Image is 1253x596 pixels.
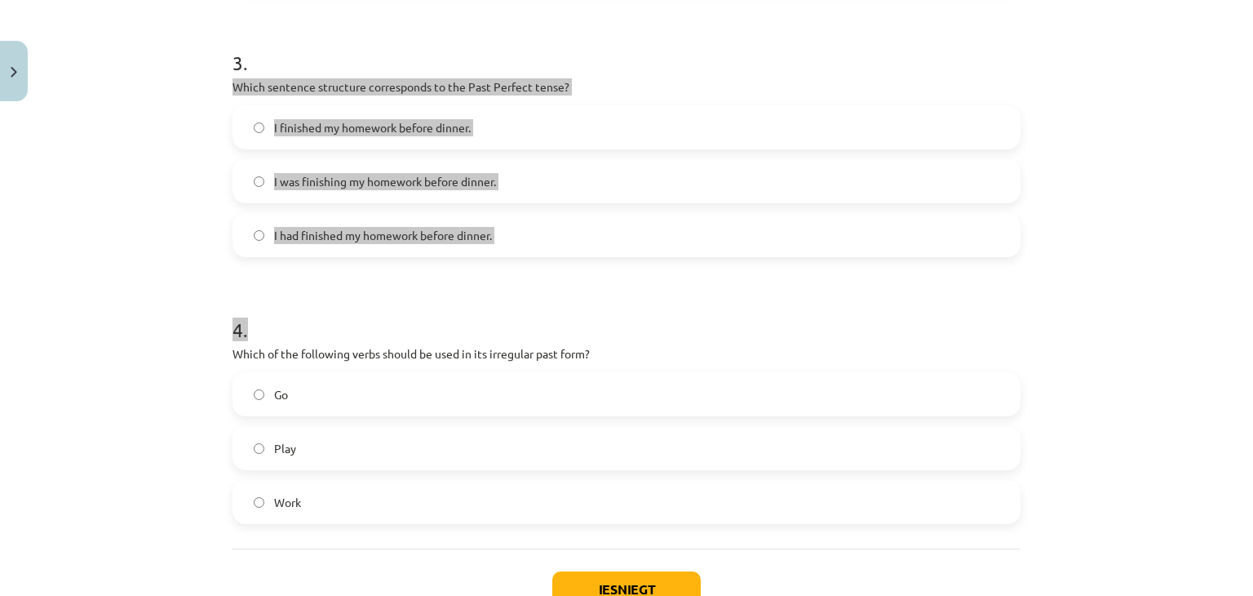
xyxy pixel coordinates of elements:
[274,227,492,244] span: I had finished my homework before dinner.
[254,176,264,187] input: I was finishing my homework before dinner.
[274,494,301,511] span: Work
[254,230,264,241] input: I had finished my homework before dinner.
[232,78,1021,96] p: Which sentence structure corresponds to the Past Perfect tense?
[232,345,1021,362] p: Which of the following verbs should be used in its irregular past form?
[254,443,264,454] input: Play
[274,119,471,136] span: I finished my homework before dinner.
[274,173,496,190] span: I was finishing my homework before dinner.
[254,122,264,133] input: I finished my homework before dinner.
[254,497,264,508] input: Work
[274,440,296,457] span: Play
[232,290,1021,340] h1: 4 .
[11,67,17,78] img: icon-close-lesson-0947bae3869378f0d4975bcd49f059093ad1ed9edebbc8119c70593378902aed.svg
[232,23,1021,73] h1: 3 .
[254,389,264,400] input: Go
[274,386,288,403] span: Go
